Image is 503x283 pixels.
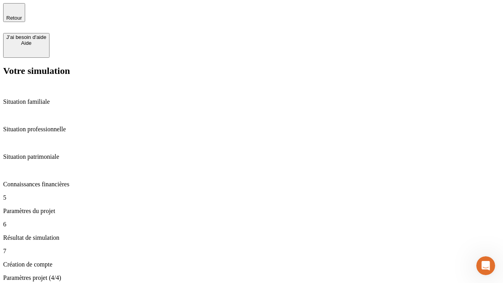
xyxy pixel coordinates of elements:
p: Situation familiale [3,98,500,105]
div: Aide [6,40,46,46]
p: Connaissances financières [3,181,500,188]
h2: Votre simulation [3,66,500,76]
p: 7 [3,248,500,255]
iframe: Intercom live chat [476,256,495,275]
p: Paramètres projet (4/4) [3,274,500,281]
p: Paramètres du projet [3,208,500,215]
p: 6 [3,221,500,228]
span: Retour [6,15,22,21]
p: Création de compte [3,261,500,268]
button: Retour [3,3,25,22]
button: J’ai besoin d'aideAide [3,33,50,58]
p: 5 [3,194,500,201]
p: Situation patrimoniale [3,153,500,160]
div: J’ai besoin d'aide [6,34,46,40]
p: Résultat de simulation [3,234,500,241]
p: Situation professionnelle [3,126,500,133]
